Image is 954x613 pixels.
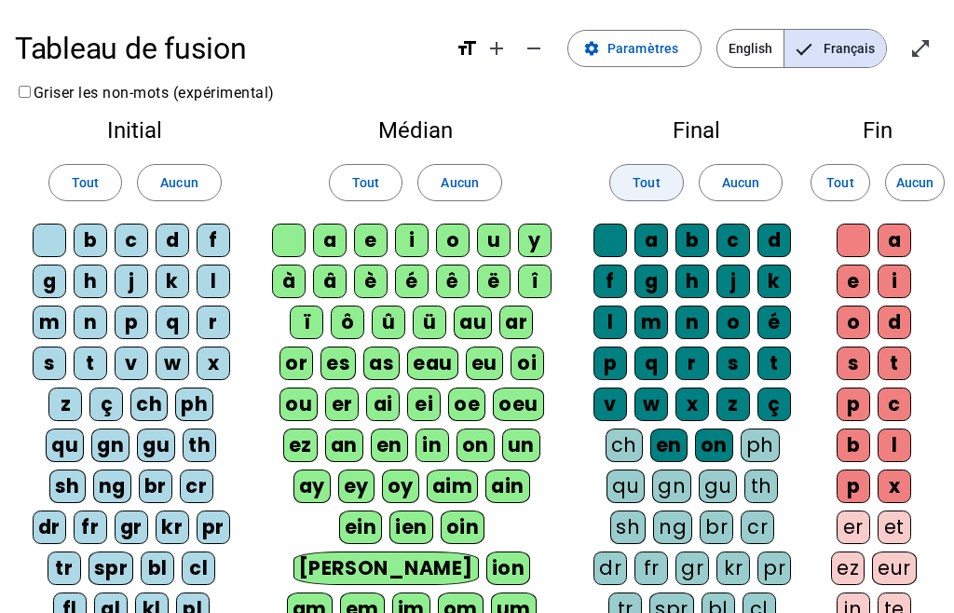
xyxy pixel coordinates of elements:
div: br [700,511,733,544]
span: Tout [72,171,99,194]
div: o [716,306,750,339]
div: sh [49,470,86,503]
div: sh [610,511,646,544]
div: f [593,265,627,298]
div: gu [699,470,737,503]
button: Aucun [137,164,221,201]
div: p [837,470,870,503]
div: l [197,265,230,298]
div: k [156,265,189,298]
button: Tout [811,164,870,201]
div: o [837,306,870,339]
div: l [593,306,627,339]
div: x [878,470,911,503]
mat-icon: remove [523,37,545,60]
div: ng [93,470,131,503]
div: j [716,265,750,298]
div: ar [499,306,533,339]
div: on [695,429,733,462]
div: dr [33,511,66,544]
div: ê [436,265,470,298]
div: v [593,388,627,421]
button: Aucun [417,164,501,201]
div: i [395,224,429,257]
div: fr [74,511,107,544]
div: à [272,265,306,298]
div: ain [485,470,530,503]
h1: Tableau de fusion [15,19,441,78]
div: ion [486,552,531,585]
div: ch [606,429,643,462]
span: Aucun [441,171,478,194]
div: q [156,306,189,339]
button: Aucun [699,164,783,201]
div: ei [407,388,441,421]
div: d [156,224,189,257]
button: Tout [329,164,402,201]
div: s [33,347,66,380]
div: a [634,224,668,257]
div: th [744,470,778,503]
div: p [837,388,870,421]
div: as [363,347,400,380]
div: k [757,265,791,298]
div: d [878,306,911,339]
div: x [197,347,230,380]
div: es [320,347,356,380]
div: a [878,224,911,257]
div: t [757,347,791,380]
div: aim [427,470,479,503]
button: Tout [609,164,683,201]
div: er [325,388,359,421]
div: ai [366,388,400,421]
div: cr [180,470,213,503]
div: au [454,306,492,339]
div: û [372,306,405,339]
div: kr [716,552,750,585]
div: î [518,265,552,298]
div: u [477,224,511,257]
span: English [717,30,784,67]
div: h [74,265,107,298]
div: ç [89,388,123,421]
input: Griser les non-mots (expérimental) [19,86,31,98]
div: w [156,347,189,380]
div: é [757,306,791,339]
div: ein [339,511,383,544]
div: m [33,306,66,339]
div: pr [757,552,791,585]
div: v [115,347,148,380]
div: or [279,347,313,380]
div: s [837,347,870,380]
div: qu [46,429,84,462]
span: Tout [826,171,853,194]
div: è [354,265,388,298]
span: Tout [352,171,379,194]
div: dr [593,552,627,585]
div: h [675,265,709,298]
div: f [197,224,230,257]
div: gu [137,429,175,462]
div: fr [634,552,668,585]
div: c [716,224,750,257]
div: un [502,429,540,462]
div: ch [130,388,168,421]
div: b [837,429,870,462]
div: b [675,224,709,257]
div: ey [338,470,375,503]
div: ô [331,306,364,339]
div: q [634,347,668,380]
div: eur [872,552,917,585]
div: eau [407,347,458,380]
div: ez [283,429,318,462]
div: cr [741,511,774,544]
mat-icon: settings [583,40,600,57]
div: oe [448,388,485,421]
div: w [634,388,668,421]
div: on [457,429,495,462]
div: n [74,306,107,339]
button: Paramètres [567,30,702,67]
button: Augmenter la taille de la police [478,30,515,67]
div: in [416,429,449,462]
h2: Final [591,119,801,142]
